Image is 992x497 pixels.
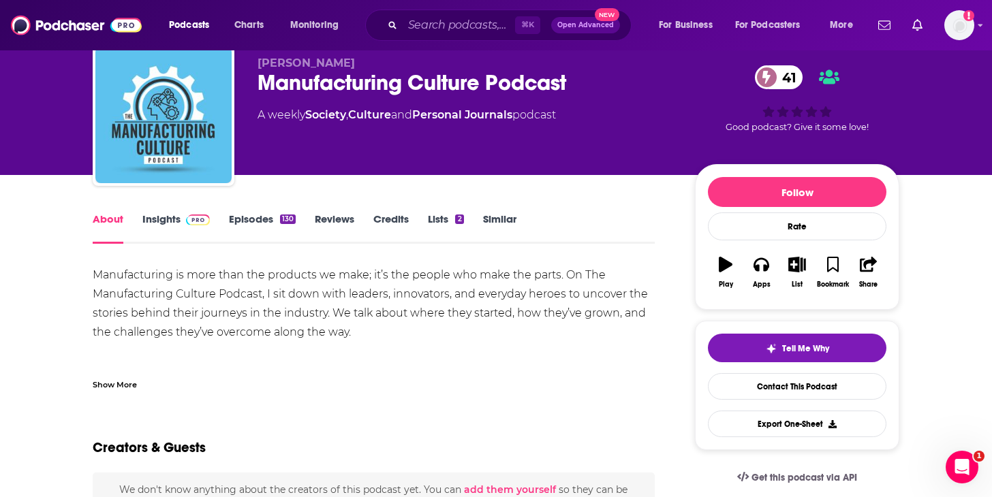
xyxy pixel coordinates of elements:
[226,14,272,36] a: Charts
[726,461,868,494] a: Get this podcast via API
[305,108,346,121] a: Society
[782,343,829,354] span: Tell Me Why
[258,107,556,123] div: A weekly podcast
[963,10,974,21] svg: Add a profile image
[280,214,296,224] div: 130
[719,280,733,289] div: Play
[464,484,556,495] button: add them yourself
[595,8,619,21] span: New
[946,451,978,483] iframe: Intercom live chat
[726,122,869,132] span: Good podcast? Give it some love!
[726,14,820,36] button: open menu
[428,212,463,244] a: Lists2
[974,451,985,462] span: 1
[769,65,803,89] span: 41
[186,214,210,225] img: Podchaser Pro
[373,212,409,244] a: Credits
[412,108,512,121] a: Personal Journals
[815,248,850,297] button: Bookmark
[93,266,655,456] div: Manufacturing is more than the products we make; it’s the people who make the parts. On The Manuf...
[403,14,515,36] input: Search podcasts, credits, & more...
[820,14,870,36] button: open menu
[290,16,339,35] span: Monitoring
[859,280,878,289] div: Share
[766,343,777,354] img: tell me why sparkle
[708,212,886,240] div: Rate
[391,108,412,121] span: and
[851,248,886,297] button: Share
[751,472,857,483] span: Get this podcast via API
[907,14,928,37] a: Show notifications dropdown
[743,248,779,297] button: Apps
[346,108,348,121] span: ,
[551,17,620,33] button: Open AdvancedNew
[708,248,743,297] button: Play
[944,10,974,40] button: Show profile menu
[483,212,516,244] a: Similar
[229,212,296,244] a: Episodes130
[348,108,391,121] a: Culture
[557,22,614,29] span: Open Advanced
[169,16,209,35] span: Podcasts
[755,65,803,89] a: 41
[830,16,853,35] span: More
[93,212,123,244] a: About
[234,16,264,35] span: Charts
[649,14,730,36] button: open menu
[159,14,227,36] button: open menu
[659,16,713,35] span: For Business
[708,334,886,362] button: tell me why sparkleTell Me Why
[93,439,206,456] h2: Creators & Guests
[944,10,974,40] img: User Profile
[779,248,815,297] button: List
[142,212,210,244] a: InsightsPodchaser Pro
[515,16,540,34] span: ⌘ K
[735,16,801,35] span: For Podcasters
[753,280,771,289] div: Apps
[258,57,355,69] span: [PERSON_NAME]
[792,280,803,289] div: List
[315,212,354,244] a: Reviews
[944,10,974,40] span: Logged in as systemsteam
[873,14,896,37] a: Show notifications dropdown
[817,280,849,289] div: Bookmark
[708,373,886,400] a: Contact This Podcast
[455,214,463,224] div: 2
[378,10,645,41] div: Search podcasts, credits, & more...
[708,177,886,207] button: Follow
[708,411,886,437] button: Export One-Sheet
[281,14,356,36] button: open menu
[95,47,232,183] img: Manufacturing Culture Podcast
[695,57,899,141] div: 41Good podcast? Give it some love!
[11,12,142,38] img: Podchaser - Follow, Share and Rate Podcasts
